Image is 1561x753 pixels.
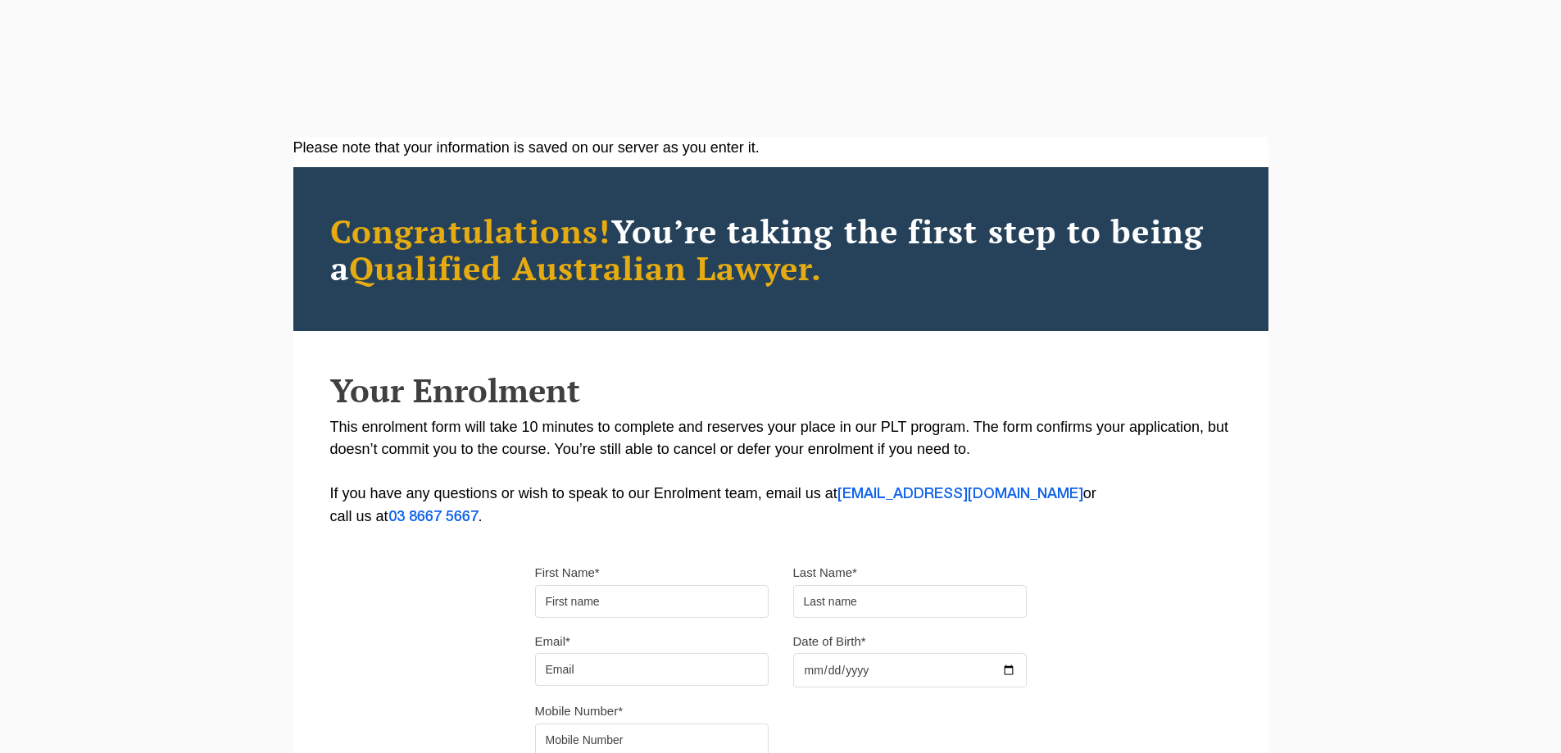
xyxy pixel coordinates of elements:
span: Qualified Australian Lawyer. [349,246,823,289]
label: First Name* [535,565,600,581]
span: Congratulations! [330,209,611,252]
label: Date of Birth* [793,633,866,650]
label: Last Name* [793,565,857,581]
input: Email [535,653,769,686]
h2: Your Enrolment [330,372,1232,408]
div: Please note that your information is saved on our server as you enter it. [293,137,1268,159]
p: This enrolment form will take 10 minutes to complete and reserves your place in our PLT program. ... [330,416,1232,528]
input: First name [535,585,769,618]
label: Mobile Number* [535,703,624,719]
a: [EMAIL_ADDRESS][DOMAIN_NAME] [837,488,1083,501]
input: Last name [793,585,1027,618]
a: 03 8667 5667 [388,510,479,524]
label: Email* [535,633,570,650]
h2: You’re taking the first step to being a [330,212,1232,286]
